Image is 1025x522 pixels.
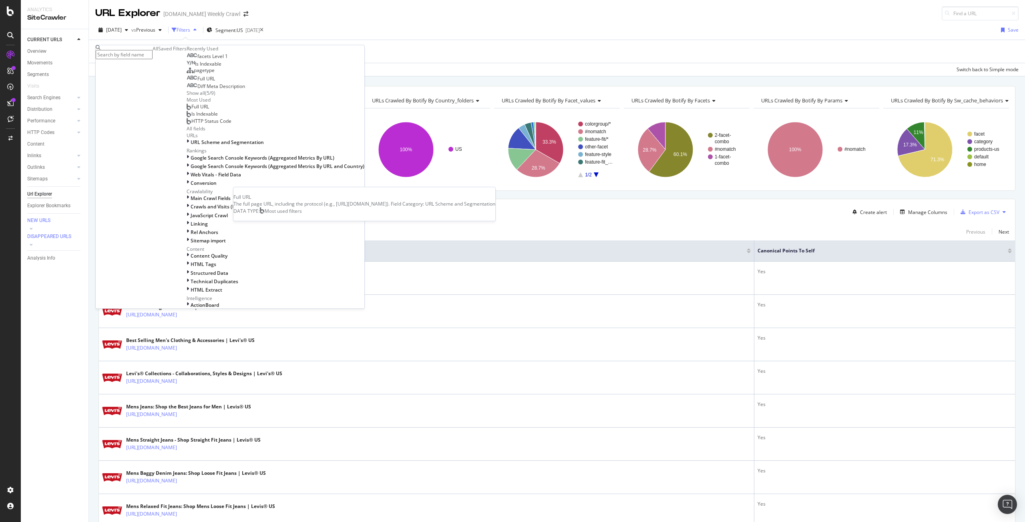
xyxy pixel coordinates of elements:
[95,6,160,20] div: URL Explorer
[95,24,131,36] button: [DATE]
[187,188,364,195] div: Crawlability
[27,140,83,148] a: Content
[191,163,364,170] span: Google Search Console Keywords (Aggregated Metrics By URL and Country)
[158,45,187,52] div: Saved Filters
[191,270,228,276] span: Structured Data
[191,139,264,146] span: URL Scheme and Segmentation
[191,220,208,227] span: Linking
[126,436,261,444] div: Mens Straight Jeans - Shop Straight Fit Jeans | Levis® US
[191,212,228,219] span: JavaScript Crawl
[974,131,985,137] text: facet
[974,154,989,160] text: default
[27,59,52,67] div: Movements
[27,36,62,44] div: CURRENT URLS
[102,340,122,349] img: main image
[630,94,742,107] h4: URLs Crawled By Botify By facets
[27,217,83,225] a: NEW URLS
[27,128,54,137] div: HTTP Codes
[197,53,228,60] span: facets Level 1
[500,94,613,107] h4: URLs Crawled By Botify By facet_values
[754,115,879,184] svg: A chart.
[102,307,122,316] img: main image
[364,115,490,184] svg: A chart.
[187,125,364,132] div: All fields
[860,209,887,216] div: Create alert
[631,97,710,104] span: URLs Crawled By Botify By facets
[215,27,243,34] span: Segment: US
[126,344,177,352] a: [URL][DOMAIN_NAME]
[207,24,260,36] button: Segment:US[DATE]
[585,159,613,165] text: feature-fit_…
[27,163,45,172] div: Outlinks
[96,50,153,59] input: Search by field name
[27,70,83,79] a: Segments
[585,129,606,134] text: #nomatch
[102,247,745,254] span: URL Card
[233,200,495,207] div: The full page URL, including the protocol (e.g., [URL][DOMAIN_NAME]). Field Category: URL Scheme ...
[370,94,486,107] h4: URLs Crawled By Botify By country_folders
[889,94,1015,107] h4: URLs Crawled By Botify By sw_cache_behaviors
[27,152,41,160] div: Inlinks
[27,233,71,240] div: DISAPPEARED URLS
[27,47,46,56] div: Overview
[27,94,60,102] div: Search Engines
[27,105,52,114] div: Distribution
[243,11,248,17] div: arrow-right-arrow-left
[966,227,985,236] button: Previous
[102,440,122,448] img: main image
[715,146,736,152] text: #nomatch
[27,140,44,148] div: Content
[233,208,260,214] span: DATA TYPE:
[27,117,75,125] a: Performance
[758,334,1012,342] div: Yes
[715,139,729,144] text: combo
[102,407,122,415] img: main image
[758,247,996,254] span: Canonical Points to Self
[957,66,1019,73] div: Switch back to Simple mode
[844,146,866,152] text: #nomatch
[27,190,83,198] a: Url Explorer
[585,136,609,142] text: feature-fit/*
[163,10,240,18] div: [DOMAIN_NAME] Weekly Crawl
[102,374,122,382] img: main image
[126,370,282,377] div: Levi's® Collections - Collaborations, Styles & Designs | Levi's® US
[187,132,364,139] div: URLs
[245,27,260,34] div: [DATE]
[126,410,177,418] a: [URL][DOMAIN_NAME]
[585,172,592,178] text: 1/2
[126,510,177,518] a: [URL][DOMAIN_NAME]
[715,160,729,166] text: combo
[172,24,200,36] button: Filters
[1008,26,1019,33] div: Save
[624,115,750,184] svg: A chart.
[999,228,1009,235] div: Next
[27,117,55,125] div: Performance
[191,286,222,293] span: HTML Extract
[27,47,83,56] a: Overview
[931,157,944,162] text: 71.3%
[585,121,611,127] text: colorgroup/*
[455,146,462,152] text: US
[102,506,122,515] img: main image
[999,227,1009,236] button: Next
[494,115,620,184] svg: A chart.
[27,82,47,90] a: Visits
[502,97,595,104] span: URLs Crawled By Botify By facet_values
[195,60,221,67] span: Is Indexable
[233,194,495,200] div: Full URL
[27,254,55,262] div: Analysis Info
[758,434,1012,441] div: Yes
[265,208,302,214] span: Most used filters
[187,246,364,252] div: Content
[27,105,75,114] a: Distribution
[400,147,412,152] text: 100%
[177,26,190,33] div: Filters
[191,203,245,210] span: Crawls and Visits (Logs)
[758,301,1012,308] div: Yes
[27,175,75,183] a: Sitemaps
[760,94,872,107] h4: URLs Crawled By Botify By params
[187,147,364,154] div: Rankings
[126,337,255,344] div: Best Selling Men's Clothing & Accessories | Levi's® US
[197,75,215,82] span: Full URL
